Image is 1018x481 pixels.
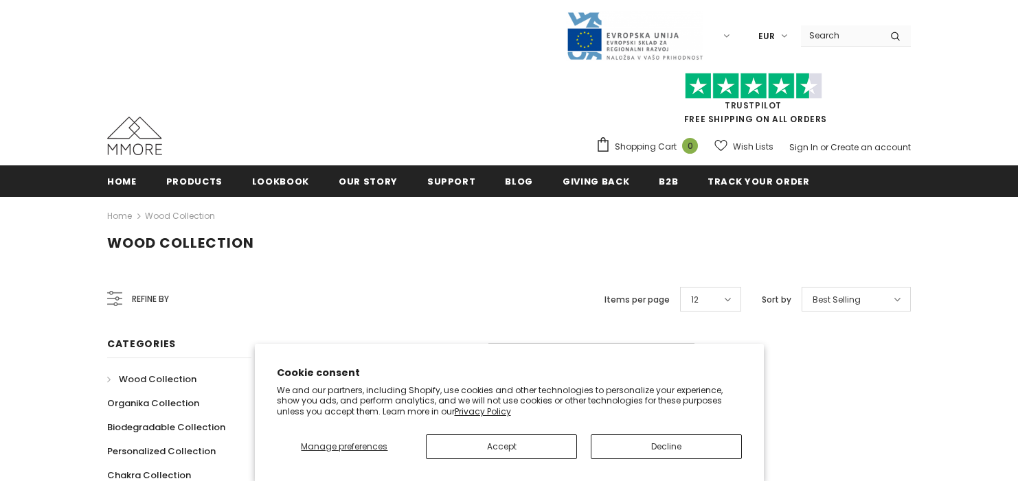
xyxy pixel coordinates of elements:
span: 12 [691,293,699,307]
span: 0 [682,138,698,154]
a: Blog [505,165,533,196]
a: Biodegradable Collection [107,415,225,439]
a: Javni Razpis [566,30,703,41]
span: Our Story [339,175,398,188]
a: Sign In [789,141,818,153]
span: Biodegradable Collection [107,421,225,434]
a: B2B [659,165,678,196]
button: Accept [426,434,577,459]
a: Privacy Policy [455,406,511,417]
span: FREE SHIPPING ON ALL ORDERS [596,79,911,125]
span: Wood Collection [107,233,254,253]
a: Trustpilot [725,99,782,111]
span: EUR [758,30,775,43]
span: Manage preferences [301,441,387,452]
input: Search Site [801,25,880,45]
a: Giving back [563,165,629,196]
span: Wood Collection [119,373,196,386]
button: Decline [591,434,742,459]
span: Lookbook [252,175,309,188]
span: Shopping Cart [615,140,677,154]
label: Items per page [604,293,670,307]
h2: Cookie consent [277,366,742,380]
span: Best Selling [813,293,861,307]
span: Home [107,175,137,188]
p: We and our partners, including Shopify, use cookies and other technologies to personalize your ex... [277,385,742,417]
span: Organika Collection [107,397,199,410]
span: Refine by [132,292,169,307]
a: Home [107,208,132,224]
span: or [820,141,828,153]
img: MMORE Cases [107,117,162,155]
span: Blog [505,175,533,188]
a: Personalized Collection [107,439,216,463]
button: Manage preferences [277,434,413,459]
a: Wood Collection [107,367,196,391]
a: Products [166,165,223,196]
label: Sort by [762,293,791,307]
a: Our Story [339,165,398,196]
a: Wood Collection [145,210,215,222]
span: Products [166,175,223,188]
a: Track your order [708,165,809,196]
a: Wish Lists [714,134,773,159]
span: Wish Lists [733,140,773,154]
a: Home [107,165,137,196]
span: B2B [659,175,678,188]
span: Personalized Collection [107,445,216,458]
span: Track your order [708,175,809,188]
a: Shopping Cart 0 [596,137,705,157]
a: Organika Collection [107,391,199,415]
span: Categories [107,337,176,351]
a: Create an account [830,141,911,153]
span: Giving back [563,175,629,188]
a: Lookbook [252,165,309,196]
img: Trust Pilot Stars [685,73,822,99]
img: Javni Razpis [566,11,703,61]
a: support [427,165,476,196]
span: support [427,175,476,188]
